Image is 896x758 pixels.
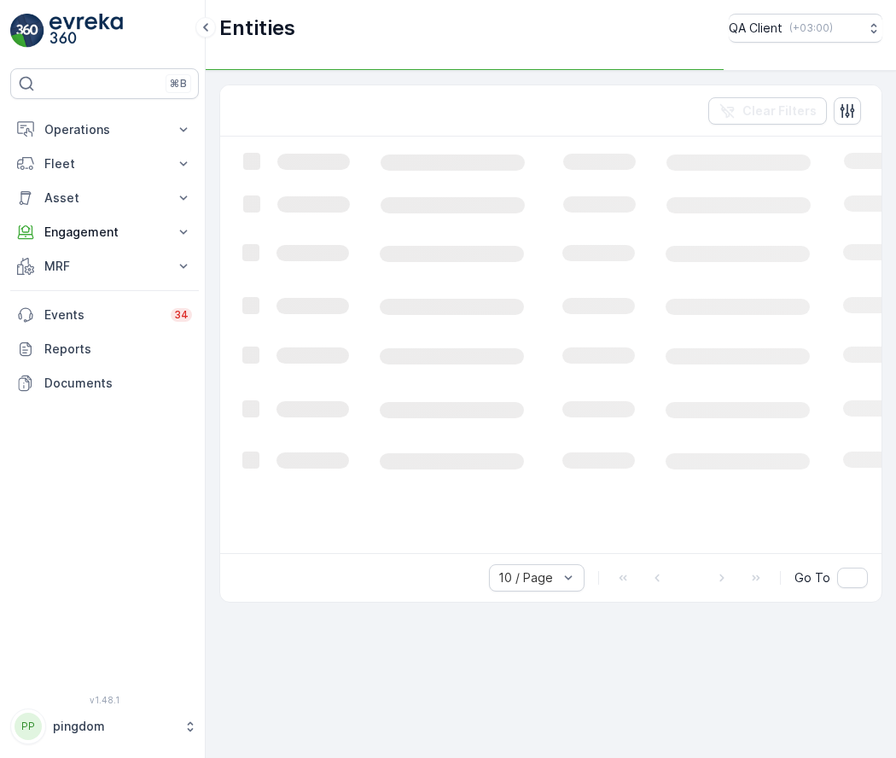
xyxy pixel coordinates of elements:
[10,14,44,48] img: logo
[44,121,165,138] p: Operations
[10,113,199,147] button: Operations
[53,718,175,735] p: pingdom
[44,375,192,392] p: Documents
[708,97,827,125] button: Clear Filters
[10,708,199,744] button: PPpingdom
[44,306,160,324] p: Events
[170,77,187,90] p: ⌘B
[44,155,165,172] p: Fleet
[44,258,165,275] p: MRF
[10,249,199,283] button: MRF
[10,298,199,332] a: Events34
[174,308,189,322] p: 34
[742,102,817,120] p: Clear Filters
[219,15,295,42] p: Entities
[44,189,165,207] p: Asset
[44,341,192,358] p: Reports
[49,14,123,48] img: logo_light-DOdMpM7g.png
[10,215,199,249] button: Engagement
[789,21,833,35] p: ( +03:00 )
[794,569,830,586] span: Go To
[10,366,199,400] a: Documents
[15,713,42,740] div: PP
[44,224,165,241] p: Engagement
[10,695,199,705] span: v 1.48.1
[729,20,783,37] p: QA Client
[729,14,882,43] button: QA Client(+03:00)
[10,332,199,366] a: Reports
[10,181,199,215] button: Asset
[10,147,199,181] button: Fleet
